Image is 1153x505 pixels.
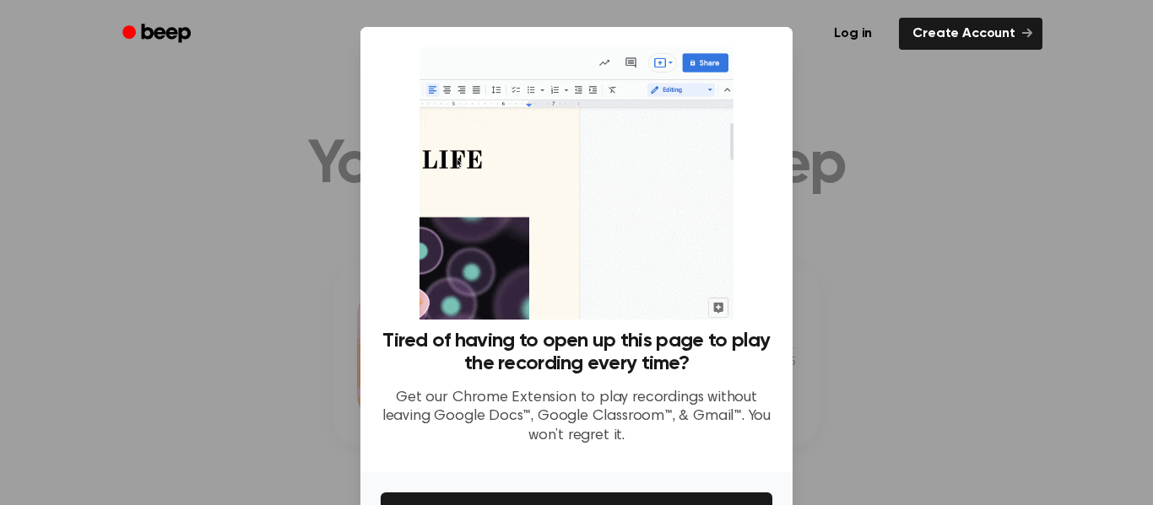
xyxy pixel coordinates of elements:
[381,330,772,375] h3: Tired of having to open up this page to play the recording every time?
[381,389,772,446] p: Get our Chrome Extension to play recordings without leaving Google Docs™, Google Classroom™, & Gm...
[111,18,206,51] a: Beep
[420,47,733,320] img: Beep extension in action
[817,14,889,53] a: Log in
[899,18,1042,50] a: Create Account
